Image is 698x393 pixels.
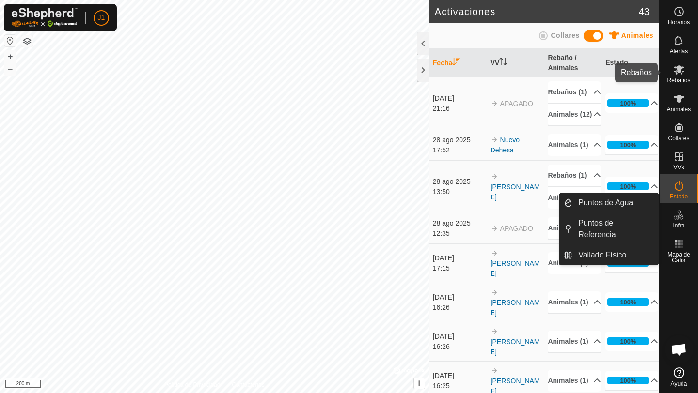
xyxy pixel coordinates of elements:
p-accordion-header: 100% [605,93,658,113]
p-accordion-header: Animales (13) [548,217,601,239]
span: Animales [621,31,653,39]
span: Collares [668,136,689,141]
p-accordion-header: Rebaños (1) [548,81,601,103]
p-sorticon: Activar para ordenar [452,59,460,67]
div: 100% [620,99,636,108]
span: Collares [551,31,579,39]
li: Vallado Físico [559,245,659,265]
div: 100% [607,298,649,306]
img: arrow [491,328,498,335]
th: Estado [602,49,659,77]
a: [PERSON_NAME] [491,183,540,201]
button: i [414,378,425,389]
span: Mapa de Calor [662,252,696,263]
img: arrow [491,136,498,144]
div: 100% [620,140,636,150]
div: 100% [607,377,649,384]
span: VVs [673,165,684,170]
div: 100% [620,376,636,385]
div: [DATE] [433,93,486,104]
button: Restablecer Mapa [4,35,16,46]
span: i [418,379,420,387]
div: 100% [620,298,636,307]
p-accordion-header: Animales (1) [548,134,601,156]
span: APAGADO [500,225,533,232]
div: 21:16 [433,104,486,114]
div: 13:50 [433,187,486,197]
div: 28 ago 2025 [433,218,486,228]
p-accordion-header: Animales (1) [548,331,601,352]
p-accordion-header: Animales (1) [548,252,601,274]
div: 16:26 [433,302,486,313]
img: arrow [491,225,498,232]
img: arrow [491,249,498,257]
button: Capas del Mapa [21,35,33,47]
p-accordion-header: Animales (1) [548,291,601,313]
div: 17:15 [433,263,486,273]
span: Rebaños [667,77,690,83]
p-accordion-header: 100% [605,371,658,390]
a: Vallado Físico [572,245,659,265]
span: Alertas [670,48,688,54]
img: arrow [491,173,498,181]
span: APAGADO [500,100,533,107]
li: Puntos de Agua [559,193,659,212]
p-accordion-header: 100% [605,292,658,312]
span: Ayuda [671,381,687,387]
th: Rebaño / Animales [544,49,602,77]
div: [DATE] [433,332,486,342]
img: Logo Gallagher [12,8,78,28]
p-sorticon: Activar para ordenar [499,59,507,67]
span: Vallado Físico [578,249,626,261]
p-accordion-header: 100% [605,135,658,154]
span: Animales [667,106,691,112]
a: Nuevo Dehesa [491,136,520,154]
th: VV [487,49,544,77]
a: Contáctenos [232,380,264,389]
h2: Activaciones [435,6,639,17]
button: – [4,63,16,75]
span: Puntos de Agua [578,197,633,209]
div: 16:25 [433,381,486,391]
button: + [4,51,16,62]
div: [DATE] [433,292,486,302]
div: [DATE] [433,371,486,381]
a: Política de Privacidad [164,380,220,389]
th: Fecha [429,49,487,77]
div: 17:52 [433,145,486,155]
a: [PERSON_NAME] [491,299,540,317]
img: arrow [491,367,498,375]
div: 100% [607,182,649,190]
p-accordion-header: Animales (1) [548,370,601,392]
a: Puntos de Agua [572,193,659,212]
div: 12:35 [433,228,486,239]
span: J1 [98,13,105,23]
p-accordion-header: 100% [605,332,658,351]
p-accordion-header: Animales (12) [548,187,601,209]
div: 28 ago 2025 [433,135,486,145]
div: [DATE] [433,253,486,263]
p-accordion-header: Animales (12) [548,104,601,125]
div: 100% [620,337,636,346]
a: Ayuda [660,363,698,391]
li: Puntos de Referencia [559,213,659,244]
span: 43 [639,4,650,19]
p-accordion-header: Rebaños (1) [548,165,601,186]
a: [PERSON_NAME] [491,259,540,277]
div: Chat abierto [665,335,694,364]
div: 100% [607,337,649,345]
span: Puntos de Referencia [578,217,653,241]
div: 28 ago 2025 [433,177,486,187]
a: Puntos de Referencia [572,213,659,244]
a: [PERSON_NAME] [491,338,540,356]
span: Horarios [668,19,690,25]
span: Estado [670,194,688,199]
div: 16:26 [433,342,486,352]
div: 100% [607,99,649,107]
div: 100% [620,182,636,191]
img: arrow [491,288,498,296]
span: Infra [673,223,684,228]
p-accordion-header: 100% [605,177,658,196]
div: 100% [607,141,649,149]
img: arrow [491,100,498,107]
